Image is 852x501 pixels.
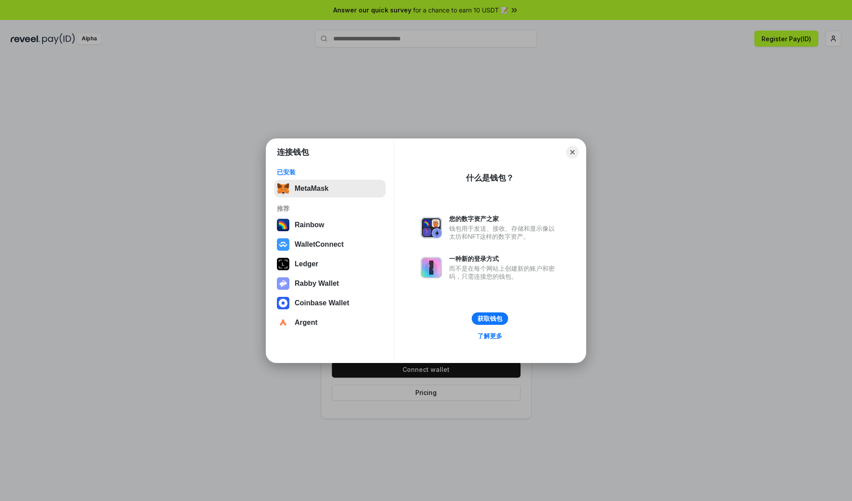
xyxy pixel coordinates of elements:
[274,236,386,253] button: WalletConnect
[421,257,442,278] img: svg+xml,%3Csvg%20xmlns%3D%22http%3A%2F%2Fwww.w3.org%2F2000%2Fsvg%22%20fill%3D%22none%22%20viewBox...
[295,185,328,193] div: MetaMask
[466,173,514,183] div: 什么是钱包？
[277,147,309,158] h1: 连接钱包
[295,280,339,288] div: Rabby Wallet
[277,297,289,309] img: svg+xml,%3Csvg%20width%3D%2228%22%20height%3D%2228%22%20viewBox%3D%220%200%2028%2028%22%20fill%3D...
[277,258,289,270] img: svg+xml,%3Csvg%20xmlns%3D%22http%3A%2F%2Fwww.w3.org%2F2000%2Fsvg%22%20width%3D%2228%22%20height%3...
[274,180,386,197] button: MetaMask
[449,264,559,280] div: 而不是在每个网站上创建新的账户和密码，只需连接您的钱包。
[295,260,318,268] div: Ledger
[277,277,289,290] img: svg+xml,%3Csvg%20xmlns%3D%22http%3A%2F%2Fwww.w3.org%2F2000%2Fsvg%22%20fill%3D%22none%22%20viewBox...
[277,205,383,213] div: 推荐
[277,219,289,231] img: svg+xml,%3Csvg%20width%3D%22120%22%20height%3D%22120%22%20viewBox%3D%220%200%20120%20120%22%20fil...
[274,255,386,273] button: Ledger
[421,217,442,238] img: svg+xml,%3Csvg%20xmlns%3D%22http%3A%2F%2Fwww.w3.org%2F2000%2Fsvg%22%20fill%3D%22none%22%20viewBox...
[274,294,386,312] button: Coinbase Wallet
[566,146,579,158] button: Close
[295,319,318,327] div: Argent
[274,275,386,292] button: Rabby Wallet
[277,316,289,329] img: svg+xml,%3Csvg%20width%3D%2228%22%20height%3D%2228%22%20viewBox%3D%220%200%2028%2028%22%20fill%3D...
[472,330,508,342] a: 了解更多
[477,332,502,340] div: 了解更多
[277,168,383,176] div: 已安装
[274,314,386,331] button: Argent
[477,315,502,323] div: 获取钱包
[449,215,559,223] div: 您的数字资产之家
[274,216,386,234] button: Rainbow
[449,225,559,241] div: 钱包用于发送、接收、存储和显示像以太坊和NFT这样的数字资产。
[295,221,324,229] div: Rainbow
[295,241,344,249] div: WalletConnect
[449,255,559,263] div: 一种新的登录方式
[472,312,508,325] button: 获取钱包
[277,238,289,251] img: svg+xml,%3Csvg%20width%3D%2228%22%20height%3D%2228%22%20viewBox%3D%220%200%2028%2028%22%20fill%3D...
[295,299,349,307] div: Coinbase Wallet
[277,182,289,195] img: svg+xml,%3Csvg%20fill%3D%22none%22%20height%3D%2233%22%20viewBox%3D%220%200%2035%2033%22%20width%...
